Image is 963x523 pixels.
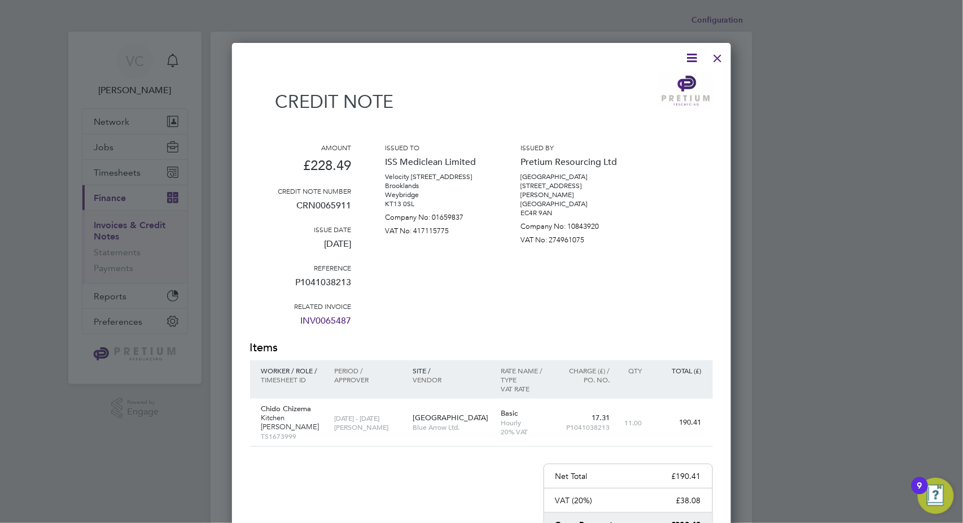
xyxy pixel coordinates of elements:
[521,217,623,231] p: Company No: 10843920
[386,222,487,236] p: VAT No: 417115775
[621,366,642,375] p: QTY
[561,413,610,422] p: 17.31
[386,208,487,222] p: Company No: 01659837
[676,495,701,505] p: £38.08
[501,409,550,418] p: Basic
[521,152,623,172] p: Pretium Resourcing Ltd
[521,143,623,152] h3: Issued by
[659,74,713,108] img: pretium-logo-remittance.png
[654,418,702,427] p: 190.41
[555,495,593,505] p: VAT (20%)
[561,422,610,432] p: P1041038213
[261,413,323,432] p: Kitchen [PERSON_NAME]
[250,195,352,225] p: CRN0065911
[521,172,623,181] p: [GEOGRAPHIC_DATA]
[250,234,352,263] p: [DATE]
[250,225,352,234] h3: Issue date
[250,152,352,186] p: £228.49
[917,486,922,500] div: 9
[918,478,954,514] button: Open Resource Center, 9 new notifications
[521,199,623,208] p: [GEOGRAPHIC_DATA]
[250,302,352,311] h3: Related invoice
[521,181,623,199] p: [STREET_ADDRESS][PERSON_NAME]
[413,366,489,375] p: Site /
[334,366,401,375] p: Period /
[561,366,610,375] p: Charge (£) /
[521,231,623,245] p: VAT No: 274961075
[261,375,323,384] p: Timesheet ID
[250,143,352,152] h3: Amount
[261,366,323,375] p: Worker / Role /
[672,471,701,481] p: £190.41
[301,311,352,340] a: INV0065487
[250,263,352,272] h3: Reference
[386,181,487,190] p: Brooklands
[621,418,642,427] p: 11.00
[250,340,713,356] h2: Items
[413,413,489,422] p: [GEOGRAPHIC_DATA]
[555,471,588,481] p: Net Total
[501,366,550,384] p: Rate name / type
[250,272,352,302] p: P1041038213
[413,375,489,384] p: Vendor
[386,143,487,152] h3: Issued to
[386,152,487,172] p: ISS Mediclean Limited
[501,384,550,393] p: VAT rate
[250,91,394,112] h1: Credit note
[413,422,489,432] p: Blue Arrow Ltd.
[250,186,352,195] h3: Credit note number
[334,413,401,422] p: [DATE] - [DATE]
[386,199,487,208] p: KT13 0SL
[334,375,401,384] p: Approver
[501,418,550,427] p: Hourly
[261,404,323,413] p: Chido Chizema
[501,427,550,436] p: 20% VAT
[386,172,487,181] p: Velocity [STREET_ADDRESS]
[261,432,323,441] p: TS1673999
[561,375,610,384] p: Po. No.
[521,208,623,217] p: EC4R 9AN
[386,190,487,199] p: Weybridge
[334,422,401,432] p: [PERSON_NAME]
[654,366,702,375] p: Total (£)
